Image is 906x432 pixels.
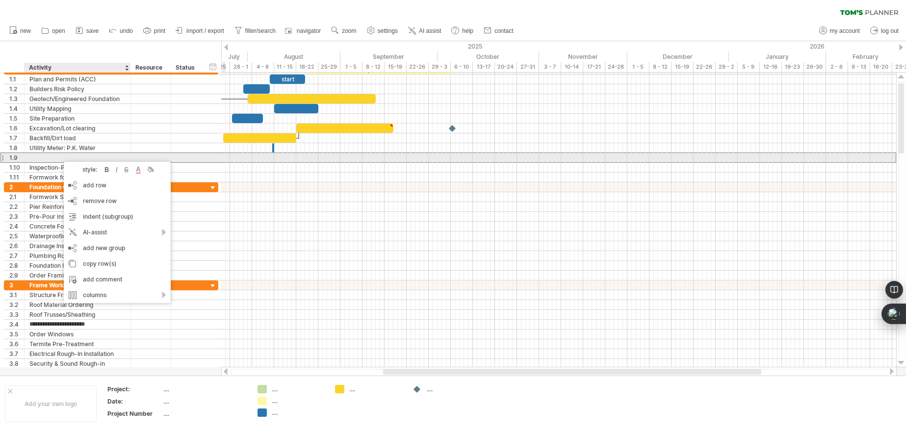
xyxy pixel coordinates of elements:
div: 28 - 1 [230,62,252,72]
a: my account [817,25,863,37]
span: navigator [297,27,321,34]
div: Concrete Foundation [29,222,126,231]
div: Pier Reinforcement Drilling [29,202,126,211]
span: print [154,27,165,34]
div: 24-28 [605,62,627,72]
div: 3.3 [9,310,24,319]
div: Waterproofing Application [29,231,126,241]
span: AI assist [419,27,441,34]
div: Termite Pre-Treatment [29,339,126,349]
div: .... [163,409,246,418]
div: 13-17 [473,62,495,72]
div: October 2025 [438,51,539,62]
span: log out [881,27,899,34]
div: 1.10 [9,163,24,172]
div: Drainage Installation [29,241,126,251]
span: save [86,27,99,34]
div: Foundation Construction [29,182,126,192]
div: 25-29 [318,62,340,72]
div: 1.11 [9,173,24,182]
div: .... [163,397,246,406]
div: copy row(s) [64,256,171,272]
div: 27-31 [517,62,539,72]
a: import / export [173,25,227,37]
div: .... [272,408,325,417]
span: undo [120,27,133,34]
div: Security & Sound Rough-in [29,359,126,368]
a: print [141,25,168,37]
div: Status [176,63,197,73]
div: Backfill/Dirt load [29,133,126,143]
div: 26-30 [804,62,826,72]
div: 18-22 [296,62,318,72]
div: 3 [9,280,24,290]
div: 2.5 [9,231,24,241]
div: 1.3 [9,94,24,103]
div: .... [427,385,480,393]
span: contact [494,27,514,34]
div: 1.7 [9,133,24,143]
div: 3 - 7 [539,62,561,72]
div: Roof Material Ordering [29,300,126,309]
div: Project Number [107,409,161,418]
div: indent (subgroup) [64,209,171,225]
div: 1.8 [9,143,24,152]
div: 2.6 [9,241,24,251]
div: Add your own logo [5,385,97,422]
div: 1 - 5 [627,62,649,72]
div: 4 - 8 [252,62,274,72]
div: 9 - 13 [848,62,870,72]
div: 11 - 15 [274,62,296,72]
a: log out [868,25,902,37]
div: Geotech/Engineered Foundation [29,94,126,103]
a: filter/search [232,25,279,37]
div: 2.7 [9,251,24,260]
a: AI assist [406,25,444,37]
div: September 2025 [340,51,438,62]
div: Electrical Rough-In Installation [29,349,126,358]
span: filter/search [245,27,276,34]
div: Structure Framing [29,290,126,300]
div: Site Preparation [29,114,126,123]
div: Excavation/Lot clearing [29,124,126,133]
div: style: [68,166,102,173]
div: August 2025 [248,51,340,62]
div: 2.9 [9,271,24,280]
a: new [7,25,34,37]
div: 22-26 [407,62,429,72]
div: AI-assist [64,225,171,240]
div: 3.2 [9,300,24,309]
div: start [270,75,305,84]
div: Pre-Pour inspection [29,212,126,221]
a: contact [481,25,517,37]
a: zoom [329,25,359,37]
div: 1.6 [9,124,24,133]
a: open [39,25,68,37]
div: 1.1 [9,75,24,84]
a: help [449,25,476,37]
div: 12-16 [760,62,782,72]
div: 1.2 [9,84,24,94]
div: add new group [64,240,171,256]
div: 3.6 [9,339,24,349]
div: Activity [29,63,125,73]
div: 5 - 9 [738,62,760,72]
div: .... [272,385,325,393]
div: 1.4 [9,104,24,113]
a: undo [106,25,136,37]
div: 16-20 [870,62,892,72]
div: Builders Risk Policy [29,84,126,94]
div: 2.8 [9,261,24,270]
div: 10-14 [561,62,583,72]
div: 2 [9,182,24,192]
div: December 2025 [627,51,729,62]
span: import / export [186,27,224,34]
div: 1 - 5 [340,62,362,72]
div: 2.4 [9,222,24,231]
span: settings [378,27,398,34]
span: remove row [83,197,117,204]
div: Project: [107,385,161,393]
div: 2.2 [9,202,24,211]
div: 3.1 [9,290,24,300]
div: .... [349,385,403,393]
